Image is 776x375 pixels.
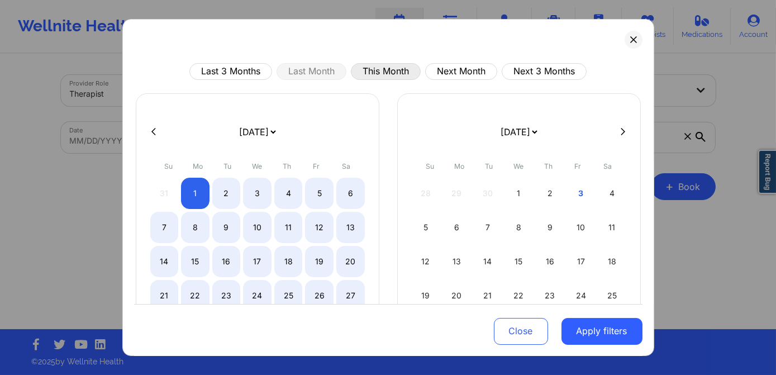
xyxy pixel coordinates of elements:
[426,162,434,170] abbr: Sunday
[561,317,642,344] button: Apply filters
[514,162,524,170] abbr: Wednesday
[253,162,263,170] abbr: Wednesday
[474,246,502,277] div: Tue Oct 14 2025
[351,63,421,80] button: This Month
[150,246,179,277] div: Sun Sep 14 2025
[504,178,533,209] div: Wed Oct 01 2025
[181,246,210,277] div: Mon Sep 15 2025
[224,162,232,170] abbr: Tuesday
[603,162,612,170] abbr: Saturday
[212,280,241,311] div: Tue Sep 23 2025
[150,212,179,243] div: Sun Sep 07 2025
[455,162,465,170] abbr: Monday
[150,280,179,311] div: Sun Sep 21 2025
[536,212,564,243] div: Thu Oct 09 2025
[598,212,626,243] div: Sat Oct 11 2025
[504,212,533,243] div: Wed Oct 08 2025
[336,212,365,243] div: Sat Sep 13 2025
[536,280,564,311] div: Thu Oct 23 2025
[342,162,350,170] abbr: Saturday
[494,317,548,344] button: Close
[575,162,582,170] abbr: Friday
[504,280,533,311] div: Wed Oct 22 2025
[544,162,553,170] abbr: Thursday
[274,280,303,311] div: Thu Sep 25 2025
[536,246,564,277] div: Thu Oct 16 2025
[164,162,173,170] abbr: Sunday
[189,63,272,80] button: Last 3 Months
[313,162,320,170] abbr: Friday
[181,212,210,243] div: Mon Sep 08 2025
[566,212,595,243] div: Fri Oct 10 2025
[243,280,272,311] div: Wed Sep 24 2025
[181,178,210,209] div: Mon Sep 01 2025
[442,246,471,277] div: Mon Oct 13 2025
[212,178,241,209] div: Tue Sep 02 2025
[243,212,272,243] div: Wed Sep 10 2025
[274,212,303,243] div: Thu Sep 11 2025
[212,212,241,243] div: Tue Sep 09 2025
[336,246,365,277] div: Sat Sep 20 2025
[598,280,626,311] div: Sat Oct 25 2025
[274,178,303,209] div: Thu Sep 04 2025
[243,246,272,277] div: Wed Sep 17 2025
[243,178,272,209] div: Wed Sep 03 2025
[305,178,334,209] div: Fri Sep 05 2025
[474,280,502,311] div: Tue Oct 21 2025
[566,178,595,209] div: Fri Oct 03 2025
[502,63,587,80] button: Next 3 Months
[305,246,334,277] div: Fri Sep 19 2025
[277,63,346,80] button: Last Month
[336,178,365,209] div: Sat Sep 06 2025
[181,280,210,311] div: Mon Sep 22 2025
[283,162,291,170] abbr: Thursday
[212,246,241,277] div: Tue Sep 16 2025
[566,246,595,277] div: Fri Oct 17 2025
[598,178,626,209] div: Sat Oct 04 2025
[305,212,334,243] div: Fri Sep 12 2025
[274,246,303,277] div: Thu Sep 18 2025
[442,212,471,243] div: Mon Oct 06 2025
[566,280,595,311] div: Fri Oct 24 2025
[485,162,493,170] abbr: Tuesday
[412,280,440,311] div: Sun Oct 19 2025
[442,280,471,311] div: Mon Oct 20 2025
[425,63,497,80] button: Next Month
[504,246,533,277] div: Wed Oct 15 2025
[336,280,365,311] div: Sat Sep 27 2025
[412,246,440,277] div: Sun Oct 12 2025
[305,280,334,311] div: Fri Sep 26 2025
[536,178,564,209] div: Thu Oct 02 2025
[412,212,440,243] div: Sun Oct 05 2025
[474,212,502,243] div: Tue Oct 07 2025
[598,246,626,277] div: Sat Oct 18 2025
[193,162,203,170] abbr: Monday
